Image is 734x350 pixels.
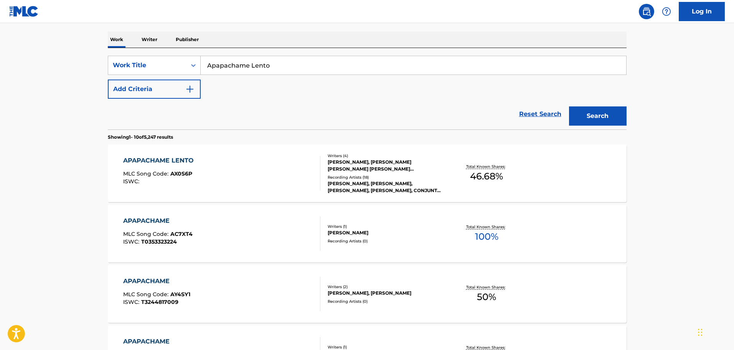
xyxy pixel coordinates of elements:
[108,32,125,48] p: Work
[108,134,173,141] p: Showing 1 - 10 of 5,247 results
[659,4,674,19] div: Help
[123,277,190,286] div: APAPACHAME
[515,106,565,123] a: Reset Search
[466,284,507,290] p: Total Known Shares:
[123,170,170,177] span: MLC Song Code :
[328,299,444,304] div: Recording Artists ( 0 )
[639,4,654,19] a: Public Search
[642,7,651,16] img: search
[170,231,193,237] span: AC7XT4
[108,265,627,323] a: APAPACHAMEMLC Song Code:AY4SY1ISWC:T3244817009Writers (2)[PERSON_NAME], [PERSON_NAME]Recording Ar...
[696,313,734,350] iframe: Chat Widget
[328,238,444,244] div: Recording Artists ( 0 )
[139,32,160,48] p: Writer
[328,174,444,180] div: Recording Artists ( 18 )
[698,321,703,344] div: Drag
[470,169,503,183] span: 46.68 %
[679,2,725,21] a: Log In
[123,231,170,237] span: MLC Song Code :
[662,7,671,16] img: help
[185,85,195,94] img: 9d2ae6d4665cec9f34b9.svg
[113,61,182,70] div: Work Title
[328,344,444,350] div: Writers ( 1 )
[123,178,141,185] span: ISWC :
[123,299,141,305] span: ISWC :
[123,156,198,165] div: APAPACHAME LENTO
[123,238,141,245] span: ISWC :
[569,106,627,126] button: Search
[108,205,627,262] a: APAPACHAMEMLC Song Code:AC7XT4ISWC:T0353323224Writers (1)[PERSON_NAME]Recording Artists (0)Total ...
[328,180,444,194] div: [PERSON_NAME], [PERSON_NAME], [PERSON_NAME], [PERSON_NAME], CONJUNTO NORTEÑO ATRABANKDO,[PERSON_N...
[9,6,39,17] img: MLC Logo
[328,229,444,236] div: [PERSON_NAME]
[173,32,201,48] p: Publisher
[170,170,192,177] span: AX0S6P
[328,284,444,290] div: Writers ( 2 )
[466,224,507,230] p: Total Known Shares:
[108,80,201,99] button: Add Criteria
[123,291,170,298] span: MLC Song Code :
[108,144,627,202] a: APAPACHAME LENTOMLC Song Code:AX0S6PISWC:Writers (4)[PERSON_NAME], [PERSON_NAME] [PERSON_NAME] [P...
[475,230,498,244] span: 100 %
[477,290,496,304] span: 50 %
[170,291,190,298] span: AY4SY1
[123,216,193,226] div: APAPACHAME
[466,164,507,169] p: Total Known Shares:
[328,159,444,173] div: [PERSON_NAME], [PERSON_NAME] [PERSON_NAME] [PERSON_NAME] [PERSON_NAME] [PERSON_NAME]
[328,224,444,229] div: Writers ( 1 )
[328,153,444,159] div: Writers ( 4 )
[328,290,444,297] div: [PERSON_NAME], [PERSON_NAME]
[108,56,627,129] form: Search Form
[141,238,177,245] span: T0353323224
[123,337,191,346] div: APAPACHAME
[141,299,178,305] span: T3244817009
